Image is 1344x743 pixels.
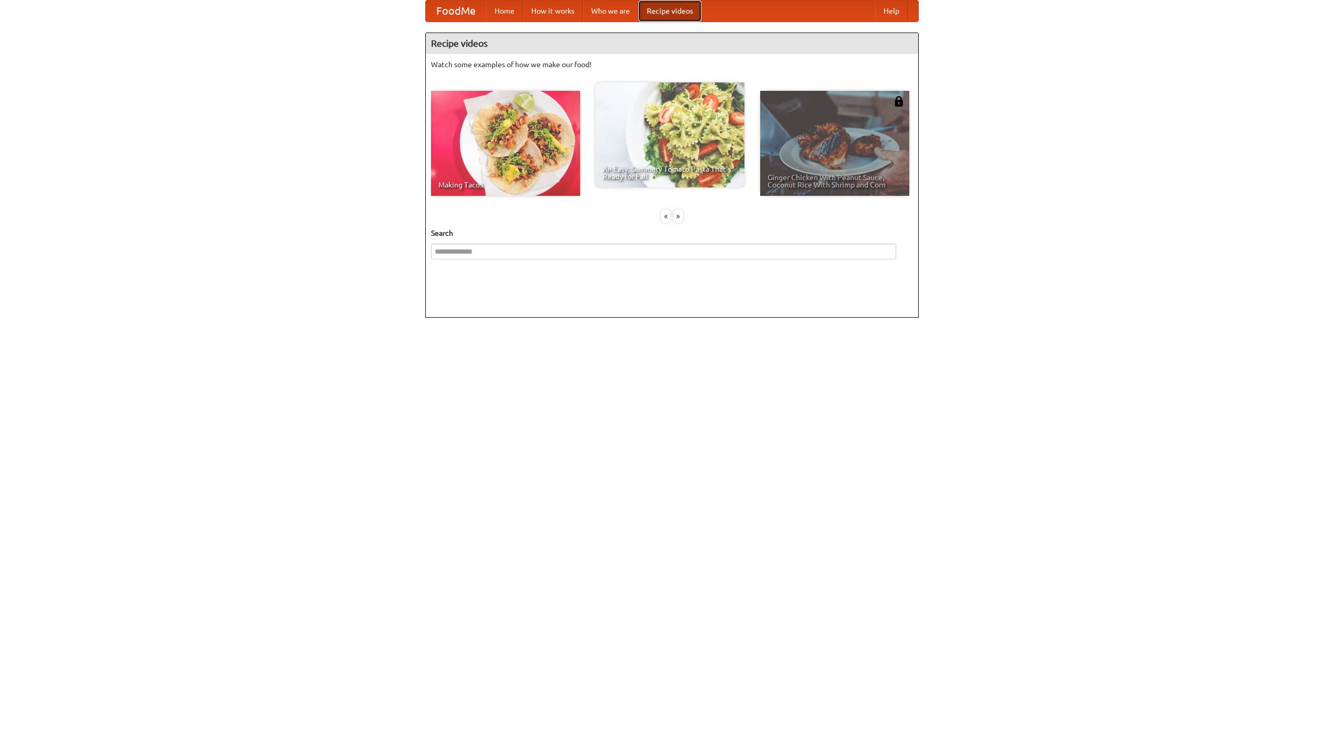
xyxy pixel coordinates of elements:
a: FoodMe [426,1,486,22]
span: An Easy, Summery Tomato Pasta That's Ready for Fall [603,165,737,180]
p: Watch some examples of how we make our food! [431,59,913,70]
a: Recipe videos [638,1,701,22]
a: Help [875,1,908,22]
a: Making Tacos [431,91,580,196]
h4: Recipe videos [426,33,918,54]
h5: Search [431,228,913,238]
a: Who we are [583,1,638,22]
span: Making Tacos [438,181,573,189]
img: 483408.png [894,96,904,107]
a: Home [486,1,523,22]
a: An Easy, Summery Tomato Pasta That's Ready for Fall [595,82,744,187]
a: How it works [523,1,583,22]
div: « [661,210,670,223]
div: » [674,210,683,223]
